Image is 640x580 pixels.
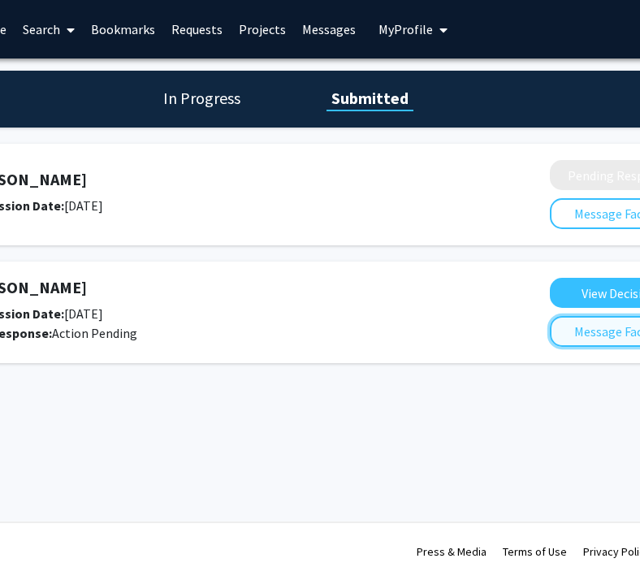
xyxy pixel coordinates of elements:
span: My Profile [378,21,433,37]
a: Search [15,1,83,58]
h1: In Progress [158,87,245,110]
a: Press & Media [417,544,486,559]
a: Messages [294,1,364,58]
a: Projects [231,1,294,58]
a: Bookmarks [83,1,163,58]
iframe: Chat [12,507,69,568]
h1: Submitted [326,87,413,110]
a: Requests [163,1,231,58]
a: Terms of Use [503,544,567,559]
